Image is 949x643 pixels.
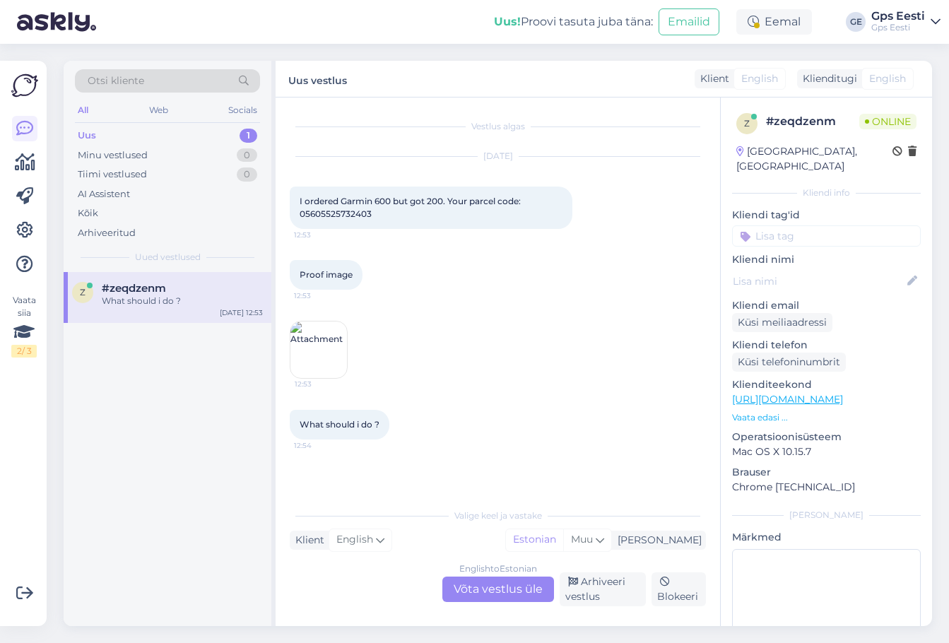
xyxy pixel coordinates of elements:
div: Küsi meiliaadressi [732,313,832,332]
div: Blokeeri [652,572,706,606]
span: Muu [571,533,593,545]
span: 12:54 [294,440,347,451]
div: Kõik [78,206,98,220]
div: [PERSON_NAME] [612,533,702,548]
p: Mac OS X 10.15.7 [732,444,921,459]
p: Kliendi nimi [732,252,921,267]
div: Klient [290,533,324,548]
div: Uus [78,129,96,143]
div: Arhiveeri vestlus [560,572,647,606]
img: Attachment [290,321,347,378]
div: 2 / 3 [11,345,37,358]
div: Tiimi vestlused [78,167,147,182]
div: Arhiveeritud [78,226,136,240]
div: English to Estonian [459,562,537,575]
div: Proovi tasuta juba täna: [494,13,653,30]
div: 0 [237,148,257,163]
span: Otsi kliente [88,73,144,88]
p: Vaata edasi ... [732,411,921,424]
a: Gps EestiGps Eesti [871,11,941,33]
div: All [75,101,91,119]
div: [DATE] 12:53 [220,307,263,318]
div: Gps Eesti [871,22,925,33]
p: Klienditeekond [732,377,921,392]
span: z [80,287,86,297]
div: [GEOGRAPHIC_DATA], [GEOGRAPHIC_DATA] [736,144,892,174]
a: [URL][DOMAIN_NAME] [732,393,843,406]
div: [PERSON_NAME] [732,509,921,521]
span: Online [859,114,916,129]
div: Klienditugi [797,71,857,86]
p: Brauser [732,465,921,480]
div: Vaata siia [11,294,37,358]
div: 0 [237,167,257,182]
span: English [336,532,373,548]
span: 12:53 [294,230,347,240]
div: AI Assistent [78,187,130,201]
label: Uus vestlus [288,69,347,88]
p: Kliendi email [732,298,921,313]
b: Uus! [494,15,521,28]
span: I ordered Garmin 600 but got 200. Your parcel code: 05605525732403 [300,196,523,219]
p: Märkmed [732,530,921,545]
span: 12:53 [295,379,348,389]
div: Võta vestlus üle [442,577,554,602]
input: Lisa tag [732,225,921,247]
p: Kliendi tag'id [732,208,921,223]
div: Web [146,101,171,119]
img: Askly Logo [11,72,38,99]
span: #zeqdzenm [102,282,166,295]
span: English [741,71,778,86]
span: z [744,118,750,129]
div: Kliendi info [732,187,921,199]
div: What should i do ? [102,295,263,307]
div: Vestlus algas [290,120,706,133]
p: Kliendi telefon [732,338,921,353]
span: Proof image [300,269,353,280]
div: Eemal [736,9,812,35]
span: English [869,71,906,86]
div: Socials [225,101,260,119]
div: Minu vestlused [78,148,148,163]
div: # zeqdzenm [766,113,859,130]
span: Uued vestlused [135,251,201,264]
p: Chrome [TECHNICAL_ID] [732,480,921,495]
span: What should i do ? [300,419,379,430]
div: Valige keel ja vastake [290,509,706,522]
div: Gps Eesti [871,11,925,22]
div: 1 [240,129,257,143]
div: [DATE] [290,150,706,163]
div: Klient [695,71,729,86]
div: Küsi telefoninumbrit [732,353,846,372]
button: Emailid [659,8,719,35]
div: Estonian [506,529,563,550]
p: Operatsioonisüsteem [732,430,921,444]
div: GE [846,12,866,32]
span: 12:53 [294,290,347,301]
input: Lisa nimi [733,273,904,289]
